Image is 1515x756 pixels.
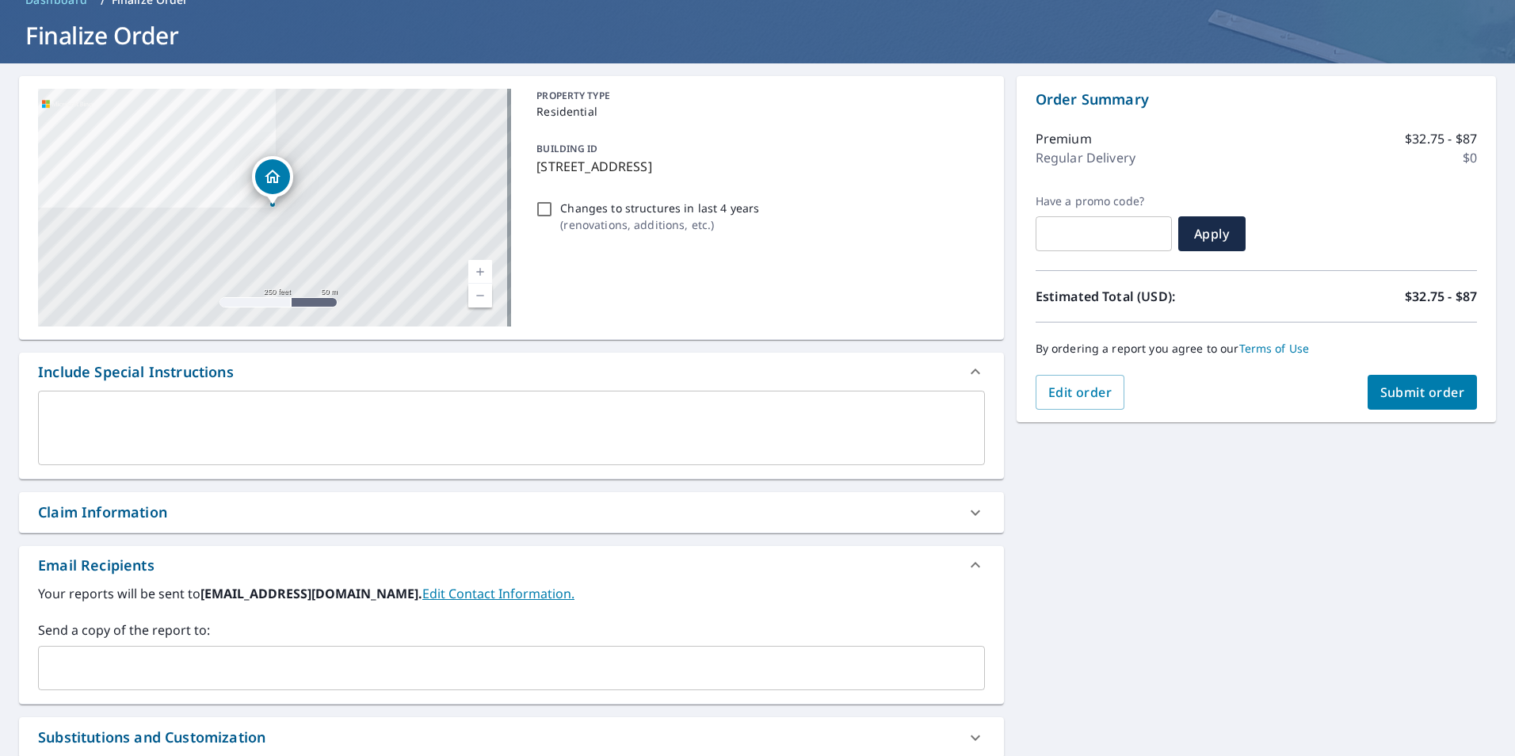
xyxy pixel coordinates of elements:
[38,727,265,748] div: Substitutions and Customization
[19,492,1004,533] div: Claim Information
[1380,384,1465,401] span: Submit order
[468,260,492,284] a: Current Level 17, Zoom In
[19,353,1004,391] div: Include Special Instructions
[38,620,985,640] label: Send a copy of the report to:
[536,103,978,120] p: Residential
[38,555,155,576] div: Email Recipients
[560,216,759,233] p: ( renovations, additions, etc. )
[468,284,492,307] a: Current Level 17, Zoom Out
[1036,194,1172,208] label: Have a promo code?
[1178,216,1246,251] button: Apply
[200,585,422,602] b: [EMAIL_ADDRESS][DOMAIN_NAME].
[1036,89,1477,110] p: Order Summary
[1048,384,1112,401] span: Edit order
[1405,129,1477,148] p: $32.75 - $87
[1036,342,1477,356] p: By ordering a report you agree to our
[38,502,167,523] div: Claim Information
[1036,148,1135,167] p: Regular Delivery
[536,142,597,155] p: BUILDING ID
[1463,148,1477,167] p: $0
[1036,129,1092,148] p: Premium
[19,19,1496,52] h1: Finalize Order
[1036,375,1125,410] button: Edit order
[19,546,1004,584] div: Email Recipients
[536,89,978,103] p: PROPERTY TYPE
[1191,225,1233,242] span: Apply
[38,361,234,383] div: Include Special Instructions
[560,200,759,216] p: Changes to structures in last 4 years
[1036,287,1257,306] p: Estimated Total (USD):
[536,157,978,176] p: [STREET_ADDRESS]
[38,584,985,603] label: Your reports will be sent to
[252,156,293,205] div: Dropped pin, building 1, Residential property, 62485 230th St Alden, MN 56009
[1368,375,1478,410] button: Submit order
[1405,287,1477,306] p: $32.75 - $87
[422,585,574,602] a: EditContactInfo
[1239,341,1310,356] a: Terms of Use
